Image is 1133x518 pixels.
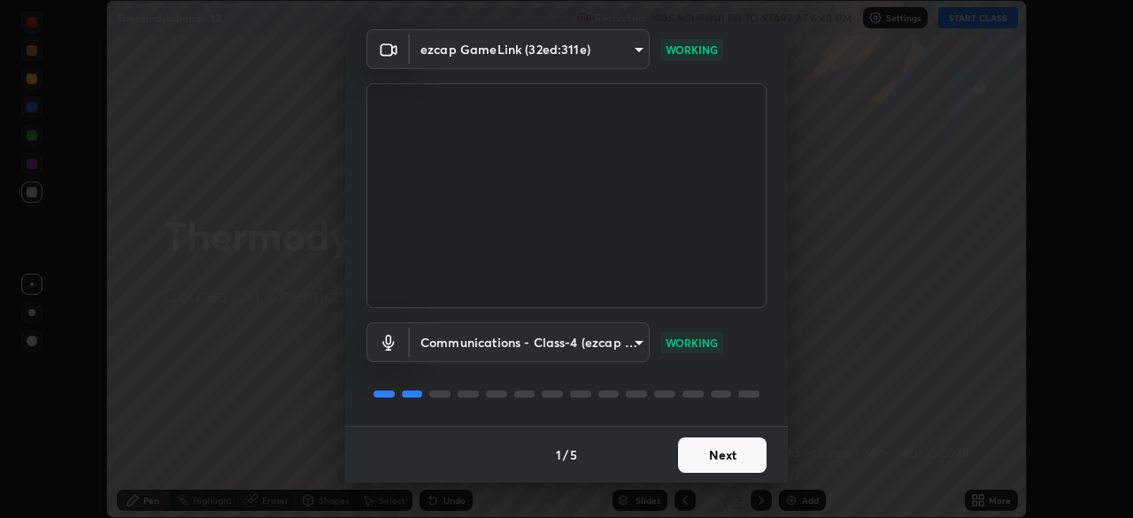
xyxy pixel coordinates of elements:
div: ezcap GameLink (32ed:311e) [410,29,650,69]
h4: 1 [556,445,561,464]
div: ezcap GameLink (32ed:311e) [410,322,650,362]
button: Next [678,437,767,473]
p: WORKING [666,335,718,351]
p: WORKING [666,42,718,58]
h4: 5 [570,445,577,464]
h4: / [563,445,568,464]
